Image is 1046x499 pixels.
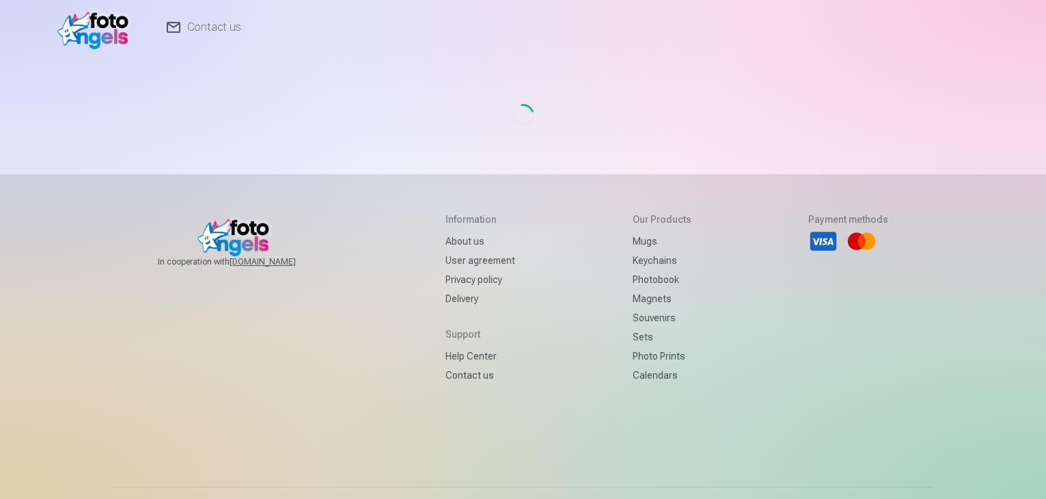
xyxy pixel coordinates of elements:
[633,366,691,385] a: Calendars
[445,347,515,366] a: Help Center
[633,213,691,226] h5: Our products
[445,232,515,251] a: About us
[445,213,515,226] h5: Information
[808,226,838,256] li: Visa
[633,270,691,289] a: Photobook
[445,251,515,270] a: User agreement
[633,327,691,347] a: Sets
[445,327,515,341] h5: Support
[445,289,515,308] a: Delivery
[57,5,136,49] img: /fa2
[808,213,888,226] h5: Payment methods
[633,289,691,308] a: Magnets
[633,347,691,366] a: Photo prints
[230,256,329,267] a: [DOMAIN_NAME]
[445,270,515,289] a: Privacy policy
[445,366,515,385] a: Contact us
[633,251,691,270] a: Keychains
[158,256,329,267] span: In cooperation with
[633,232,691,251] a: Mugs
[633,308,691,327] a: Souvenirs
[847,226,877,256] li: Mastercard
